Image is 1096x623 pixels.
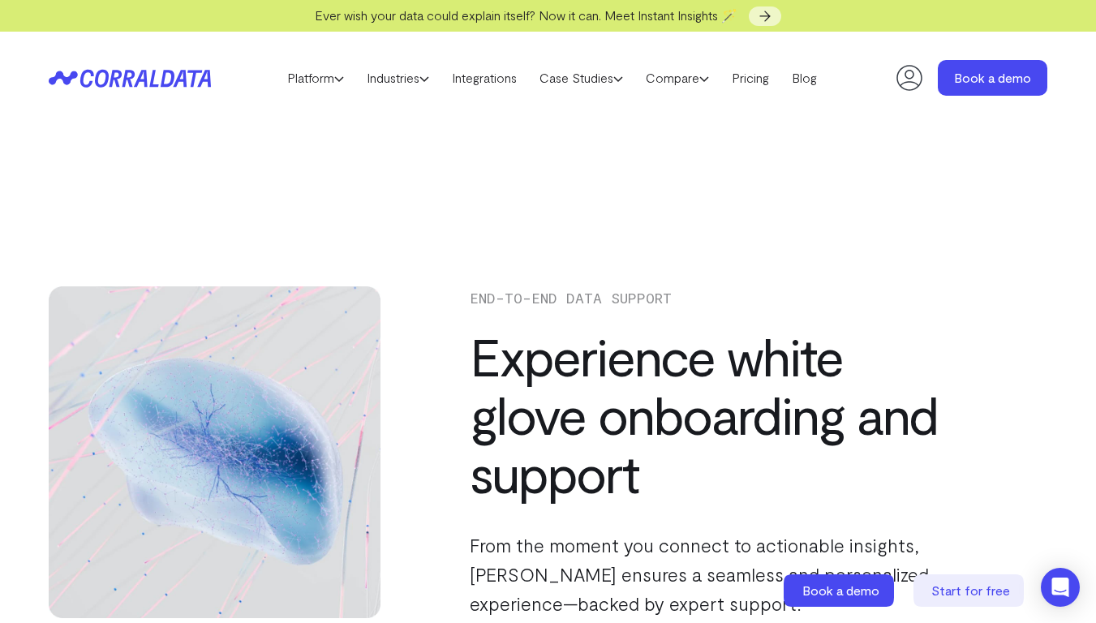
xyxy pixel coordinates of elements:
h1: Experience white glove onboarding and support [470,327,948,502]
a: Case Studies [528,66,634,90]
a: Blog [780,66,828,90]
a: Pricing [720,66,780,90]
a: Industries [355,66,441,90]
a: Platform [276,66,355,90]
a: Book a demo [784,574,897,607]
a: Compare [634,66,720,90]
a: Integrations [441,66,528,90]
a: Start for free [913,574,1027,607]
span: Book a demo [802,582,879,598]
div: Open Intercom Messenger [1041,568,1080,607]
span: Start for free [931,582,1010,598]
span: Ever wish your data could explain itself? Now it can. Meet Instant Insights 🪄 [315,7,737,23]
a: Book a demo [938,60,1047,96]
p: End-to-End Data Support [470,286,948,309]
p: From the moment you connect to actionable insights, [PERSON_NAME] ensures a seamless and personal... [470,531,948,618]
